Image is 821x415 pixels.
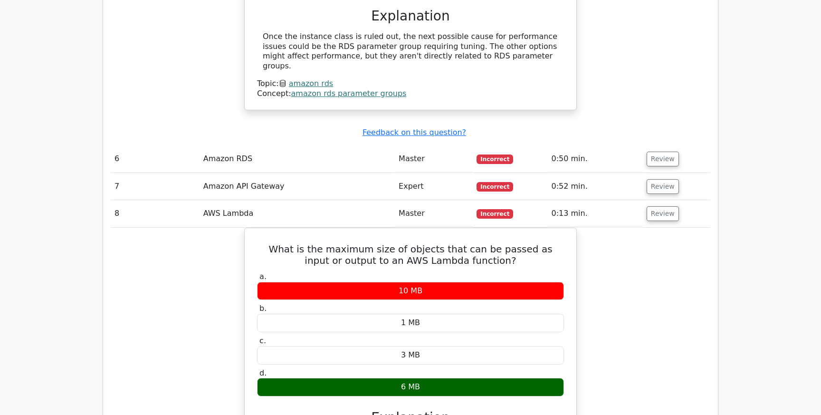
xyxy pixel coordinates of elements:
span: a. [259,272,267,281]
td: 0:13 min. [547,200,642,227]
td: 0:50 min. [547,145,642,173]
span: d. [259,368,267,377]
div: 6 MB [257,378,564,396]
a: Feedback on this question? [363,128,466,137]
td: 8 [111,200,200,227]
td: Master [395,145,473,173]
span: b. [259,304,267,313]
span: Incorrect [477,209,513,219]
button: Review [647,152,679,166]
td: Master [395,200,473,227]
td: Amazon API Gateway [200,173,395,200]
button: Review [647,206,679,221]
span: Incorrect [477,154,513,164]
span: c. [259,336,266,345]
a: amazon rds [289,79,333,88]
td: 0:52 min. [547,173,642,200]
td: Amazon RDS [200,145,395,173]
span: Incorrect [477,182,513,192]
div: 3 MB [257,346,564,365]
td: 6 [111,145,200,173]
button: Review [647,179,679,194]
div: Concept: [257,89,564,99]
td: Expert [395,173,473,200]
div: Once the instance class is ruled out, the next possible cause for performance issues could be the... [263,32,558,71]
td: 7 [111,173,200,200]
div: Topic: [257,79,564,89]
td: AWS Lambda [200,200,395,227]
div: 10 MB [257,282,564,300]
div: 1 MB [257,314,564,332]
h5: What is the maximum size of objects that can be passed as input or output to an AWS Lambda function? [256,243,565,266]
a: amazon rds parameter groups [291,89,407,98]
h3: Explanation [263,8,558,24]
